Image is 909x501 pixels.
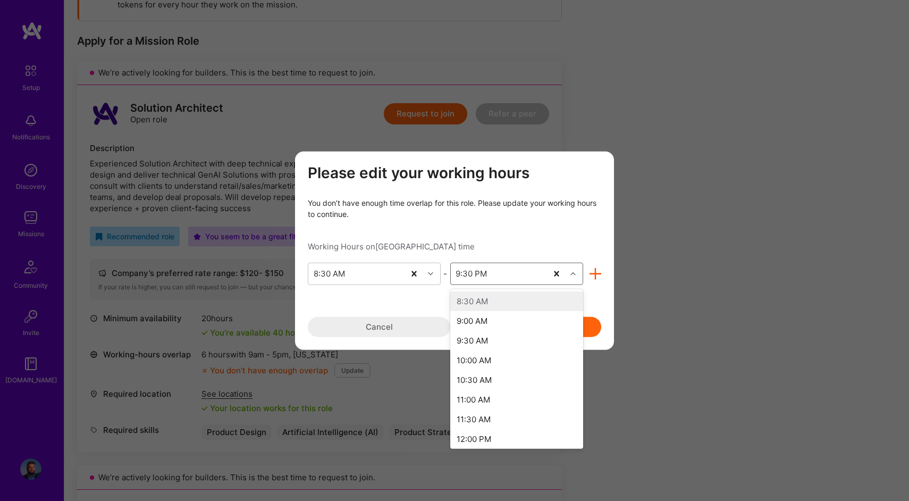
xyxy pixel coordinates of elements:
div: 11:30 AM [450,409,583,429]
div: 9:00 AM [450,311,583,330]
div: 8:30 AM [450,291,583,311]
div: 11:00 AM [450,389,583,409]
i: icon Chevron [570,271,576,276]
div: 10:00 AM [450,350,583,370]
i: icon Chevron [428,271,433,276]
div: You don’t have enough time overlap for this role. Please update your working hours to continue. [308,197,601,219]
div: Working Hours on [GEOGRAPHIC_DATA] time [308,240,601,252]
div: 12:00 PM [450,429,583,448]
div: 8:30 AM [314,268,345,279]
h3: Please edit your working hours [308,164,601,182]
div: - [441,268,450,279]
div: modal [295,152,614,350]
div: 9:30 PM [456,268,487,279]
button: Cancel [308,316,450,337]
div: 10:30 AM [450,370,583,389]
div: 9:30 AM [450,330,583,350]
